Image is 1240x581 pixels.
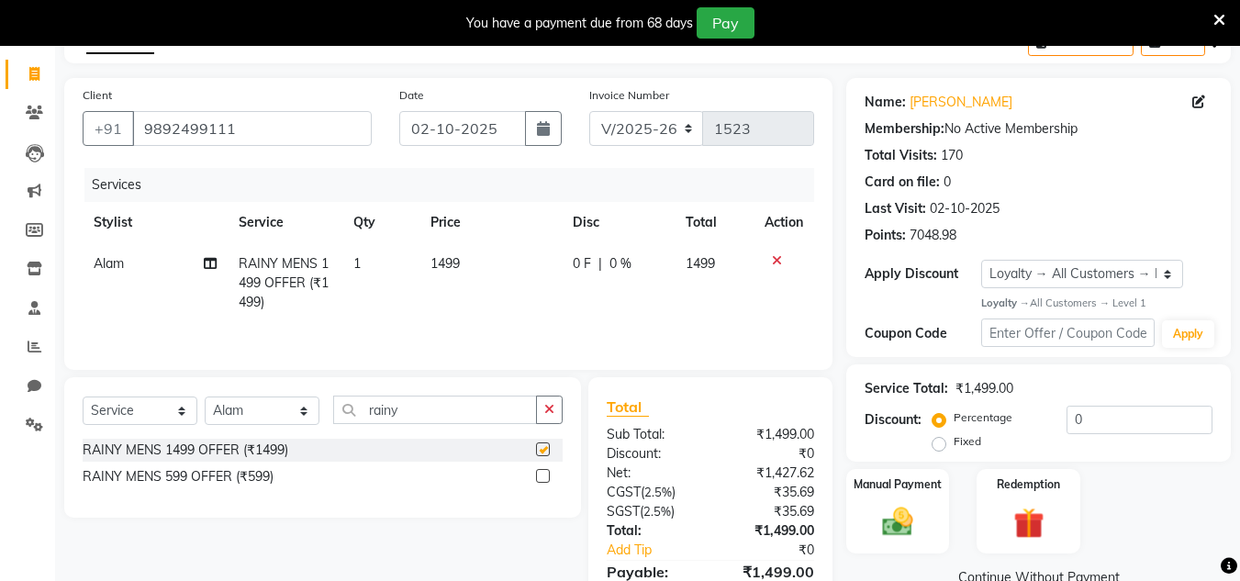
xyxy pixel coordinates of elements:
span: | [598,254,602,274]
div: Coupon Code [865,324,980,343]
img: _cash.svg [873,504,922,539]
div: Last Visit: [865,199,926,218]
th: Total [675,202,754,243]
div: 7048.98 [910,226,956,245]
div: RAINY MENS 599 OFFER (₹599) [83,467,274,486]
span: 1 [353,255,361,272]
div: You have a payment due from 68 days [466,14,693,33]
div: ₹1,499.00 [955,379,1013,398]
span: 2.5% [644,485,672,499]
div: Services [84,168,828,202]
div: Points: [865,226,906,245]
div: Total Visits: [865,146,937,165]
button: Apply [1162,320,1214,348]
div: No Active Membership [865,119,1212,139]
div: Discount: [865,410,922,430]
input: Enter Offer / Coupon Code [981,318,1155,347]
div: 170 [941,146,963,165]
th: Action [754,202,814,243]
th: Disc [562,202,675,243]
div: 02-10-2025 [930,199,1000,218]
div: Membership: [865,119,944,139]
label: Fixed [954,433,981,450]
label: Date [399,87,424,104]
th: Service [228,202,343,243]
div: Name: [865,93,906,112]
span: CGST [607,484,641,500]
span: 2.5% [643,504,671,519]
div: RAINY MENS 1499 OFFER (₹1499) [83,441,288,460]
div: Discount: [593,444,710,464]
th: Qty [342,202,419,243]
span: 0 % [609,254,631,274]
input: Search or Scan [333,396,537,424]
a: [PERSON_NAME] [910,93,1012,112]
div: ( ) [593,483,710,502]
div: Apply Discount [865,264,980,284]
label: Invoice Number [589,87,669,104]
span: 1499 [686,255,715,272]
div: ₹1,499.00 [710,425,828,444]
a: Add Tip [593,541,730,560]
span: Alam [94,255,124,272]
div: Card on file: [865,173,940,192]
strong: Loyalty → [981,296,1030,309]
label: Client [83,87,112,104]
button: +91 [83,111,134,146]
span: RAINY MENS 1499 OFFER (₹1499) [239,255,329,310]
div: 0 [944,173,951,192]
div: Service Total: [865,379,948,398]
th: Price [419,202,562,243]
div: ₹0 [710,444,828,464]
span: 1499 [430,255,460,272]
div: ₹1,499.00 [710,521,828,541]
label: Manual Payment [854,476,942,493]
span: SGST [607,503,640,520]
div: ₹1,427.62 [710,464,828,483]
button: Pay [697,7,754,39]
div: Sub Total: [593,425,710,444]
div: All Customers → Level 1 [981,296,1212,311]
img: _gift.svg [1004,504,1054,542]
span: Total [607,397,649,417]
th: Stylist [83,202,228,243]
input: Search by Name/Mobile/Email/Code [132,111,372,146]
label: Percentage [954,409,1012,426]
span: 0 F [573,254,591,274]
div: ₹0 [731,541,829,560]
div: Total: [593,521,710,541]
div: ₹35.69 [710,483,828,502]
div: ( ) [593,502,710,521]
label: Redemption [997,476,1060,493]
div: Net: [593,464,710,483]
div: ₹35.69 [710,502,828,521]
